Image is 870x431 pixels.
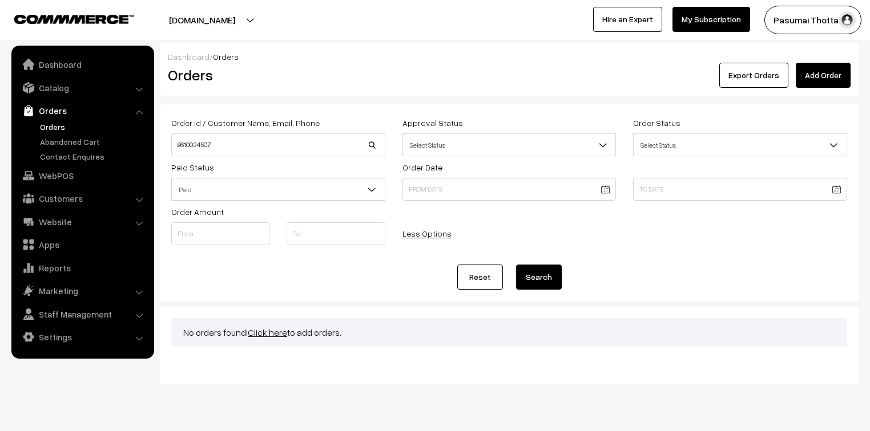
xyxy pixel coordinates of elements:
a: Dashboard [168,52,210,62]
a: My Subscription [672,7,750,32]
a: Reset [457,265,503,290]
span: Paid [172,180,385,200]
a: COMMMERCE [14,11,114,25]
span: Select Status [403,135,616,155]
input: From Date [402,178,617,201]
a: Catalog [14,78,150,98]
label: Paid Status [171,161,214,173]
a: Dashboard [14,54,150,75]
input: Order Id / Customer Name / Customer Email / Customer Phone [171,133,385,156]
h2: Orders [168,66,384,84]
span: Orders [213,52,239,62]
a: WebPOS [14,165,150,186]
a: Settings [14,327,150,347]
input: To Date [633,178,847,201]
a: Click here [248,327,287,338]
input: From [171,222,269,245]
div: / [168,51,851,63]
label: Order Status [633,117,680,129]
a: Add Order [796,63,851,88]
a: Marketing [14,280,150,301]
span: Select Status [402,133,617,156]
a: Customers [14,188,150,209]
button: [DOMAIN_NAME] [129,6,275,34]
span: Select Status [634,135,847,155]
label: Order Date [402,161,442,173]
a: Apps [14,234,150,255]
a: Staff Management [14,304,150,324]
a: Hire an Expert [593,7,662,32]
div: No orders found! to add orders. [171,318,847,347]
a: Less Options [402,229,452,238]
img: user [839,11,856,29]
button: Export Orders [719,63,788,88]
img: COMMMERCE [14,15,134,23]
label: Order Amount [171,206,224,218]
a: Website [14,212,150,232]
label: Approval Status [402,117,463,129]
a: Orders [37,121,150,133]
span: Select Status [633,133,847,156]
a: Contact Enquires [37,151,150,162]
a: Reports [14,258,150,278]
a: Abandoned Cart [37,136,150,148]
label: Order Id / Customer Name, Email, Phone [171,117,320,129]
a: Orders [14,100,150,121]
input: To [287,222,385,245]
span: Paid [171,178,385,201]
button: Search [516,265,562,290]
button: Pasumai Thotta… [764,6,861,34]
